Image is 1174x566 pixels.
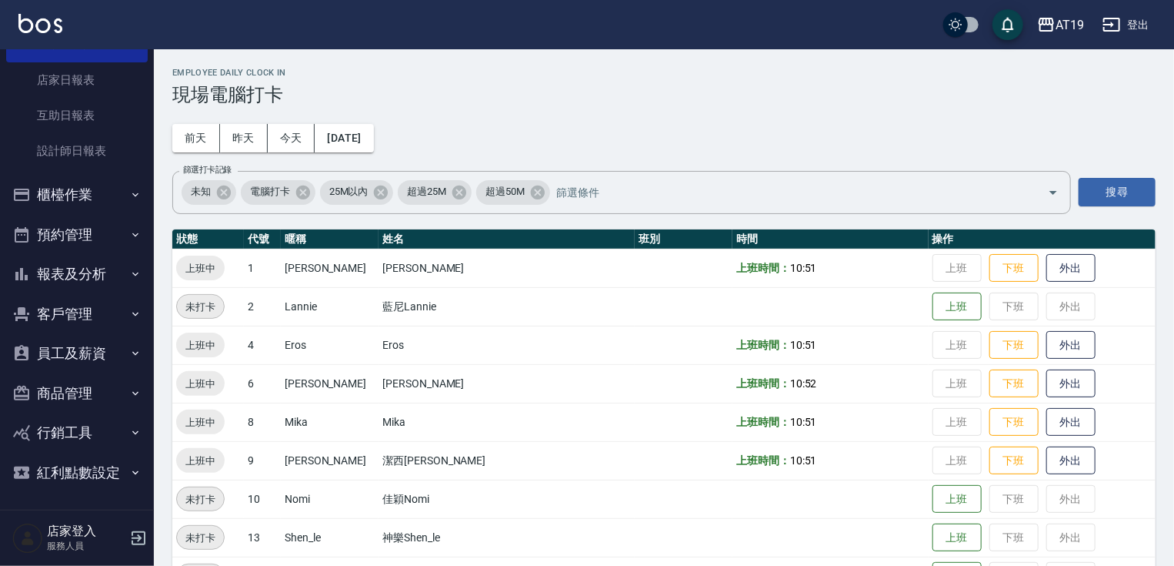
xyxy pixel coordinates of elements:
[281,326,379,364] td: Eros
[6,133,148,169] a: 設計師日報表
[177,530,224,546] span: 未打卡
[172,124,220,152] button: 前天
[182,180,236,205] div: 未知
[12,523,43,554] img: Person
[172,84,1156,105] h3: 現場電腦打卡
[268,124,315,152] button: 今天
[379,403,635,441] td: Mika
[1079,178,1156,206] button: 搜尋
[244,518,281,557] td: 13
[281,518,379,557] td: Shen_le
[281,480,379,518] td: Nomi
[281,287,379,326] td: Lannie
[932,485,982,514] button: 上班
[281,403,379,441] td: Mika
[6,62,148,98] a: 店家日報表
[244,480,281,518] td: 10
[379,287,635,326] td: 藍尼Lannie
[790,454,817,467] span: 10:51
[398,184,455,199] span: 超過25M
[989,254,1039,283] button: 下班
[244,441,281,480] td: 9
[244,326,281,364] td: 4
[176,376,225,392] span: 上班中
[1046,331,1096,360] button: 外出
[176,453,225,469] span: 上班中
[183,164,232,176] label: 篩選打卡記錄
[182,184,220,199] span: 未知
[932,524,982,552] button: 上班
[736,262,790,274] b: 上班時間：
[281,229,379,250] th: 暱稱
[6,294,148,334] button: 客戶管理
[476,184,534,199] span: 超過50M
[1056,15,1084,35] div: AT19
[6,215,148,255] button: 預約管理
[176,260,225,276] span: 上班中
[736,454,790,467] b: 上班時間：
[281,441,379,480] td: [PERSON_NAME]
[244,287,281,326] td: 2
[6,453,148,493] button: 紅利點數設定
[989,408,1039,437] button: 下班
[476,180,550,205] div: 超過50M
[281,364,379,403] td: [PERSON_NAME]
[220,124,268,152] button: 昨天
[241,180,315,205] div: 電腦打卡
[1046,254,1096,283] button: 外出
[790,262,817,274] span: 10:51
[320,180,394,205] div: 25M以內
[1046,447,1096,475] button: 外出
[379,326,635,364] td: Eros
[1096,11,1156,39] button: 登出
[244,403,281,441] td: 8
[281,249,379,287] td: [PERSON_NAME]
[736,339,790,351] b: 上班時間：
[398,180,472,205] div: 超過25M
[172,229,244,250] th: 狀態
[1031,9,1090,41] button: AT19
[1046,370,1096,398] button: 外出
[379,229,635,250] th: 姓名
[736,416,790,428] b: 上班時間：
[6,413,148,453] button: 行銷工具
[379,249,635,287] td: [PERSON_NAME]
[47,524,125,539] h5: 店家登入
[1041,180,1066,205] button: Open
[989,331,1039,360] button: 下班
[18,14,62,33] img: Logo
[244,364,281,403] td: 6
[790,416,817,428] span: 10:51
[732,229,929,250] th: 時間
[241,184,299,199] span: 電腦打卡
[989,370,1039,398] button: 下班
[244,249,281,287] td: 1
[790,377,817,390] span: 10:52
[6,254,148,294] button: 報表及分析
[379,480,635,518] td: 佳穎Nomi
[379,441,635,480] td: 潔西[PERSON_NAME]
[736,377,790,390] b: 上班時間：
[1046,408,1096,437] button: 外出
[6,333,148,373] button: 員工及薪資
[320,184,378,199] span: 25M以內
[177,299,224,315] span: 未打卡
[172,68,1156,78] h2: Employee Daily Clock In
[379,364,635,403] td: [PERSON_NAME]
[932,293,982,321] button: 上班
[176,337,225,353] span: 上班中
[929,229,1156,250] th: 操作
[379,518,635,557] td: 神樂Shen_le
[47,539,125,553] p: 服務人員
[177,491,224,507] span: 未打卡
[989,447,1039,475] button: 下班
[6,373,148,414] button: 商品管理
[992,9,1023,40] button: save
[6,98,148,133] a: 互助日報表
[315,124,373,152] button: [DATE]
[635,229,732,250] th: 班別
[790,339,817,351] span: 10:51
[6,175,148,215] button: 櫃檯作業
[176,414,225,430] span: 上班中
[244,229,281,250] th: 代號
